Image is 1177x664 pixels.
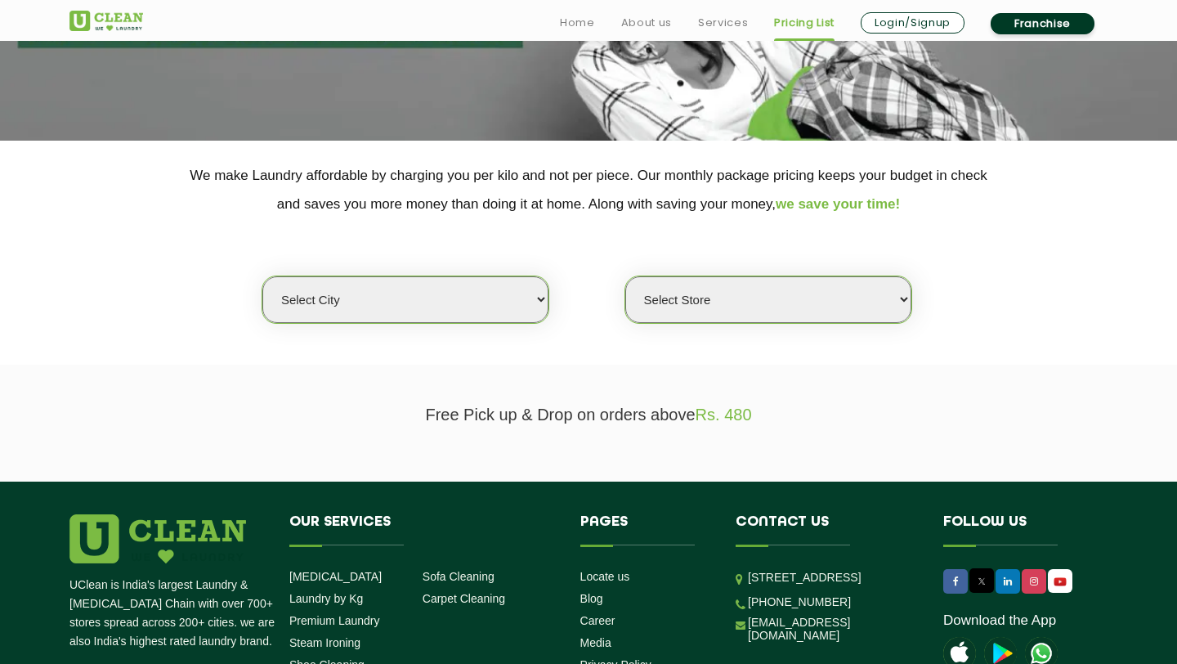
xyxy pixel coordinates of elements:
[289,570,382,583] a: [MEDICAL_DATA]
[580,570,630,583] a: Locate us
[621,13,672,33] a: About us
[289,592,363,605] a: Laundry by Kg
[289,636,360,649] a: Steam Ironing
[776,196,900,212] span: we save your time!
[69,11,143,31] img: UClean Laundry and Dry Cleaning
[580,636,611,649] a: Media
[580,514,712,545] h4: Pages
[69,161,1108,218] p: We make Laundry affordable by charging you per kilo and not per piece. Our monthly package pricin...
[423,592,505,605] a: Carpet Cleaning
[1049,573,1071,590] img: UClean Laundry and Dry Cleaning
[943,514,1087,545] h4: Follow us
[560,13,595,33] a: Home
[289,614,380,627] a: Premium Laundry
[423,570,495,583] a: Sofa Cleaning
[696,406,752,424] span: Rs. 480
[748,568,919,587] p: [STREET_ADDRESS]
[69,406,1108,424] p: Free Pick up & Drop on orders above
[698,13,748,33] a: Services
[774,13,835,33] a: Pricing List
[289,514,556,545] h4: Our Services
[69,576,277,651] p: UClean is India's largest Laundry & [MEDICAL_DATA] Chain with over 700+ stores spread across 200+...
[580,614,615,627] a: Career
[991,13,1094,34] a: Franchise
[748,616,919,642] a: [EMAIL_ADDRESS][DOMAIN_NAME]
[943,612,1056,629] a: Download the App
[861,12,964,34] a: Login/Signup
[748,595,851,608] a: [PHONE_NUMBER]
[69,514,246,563] img: logo.png
[580,592,603,605] a: Blog
[736,514,919,545] h4: Contact us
